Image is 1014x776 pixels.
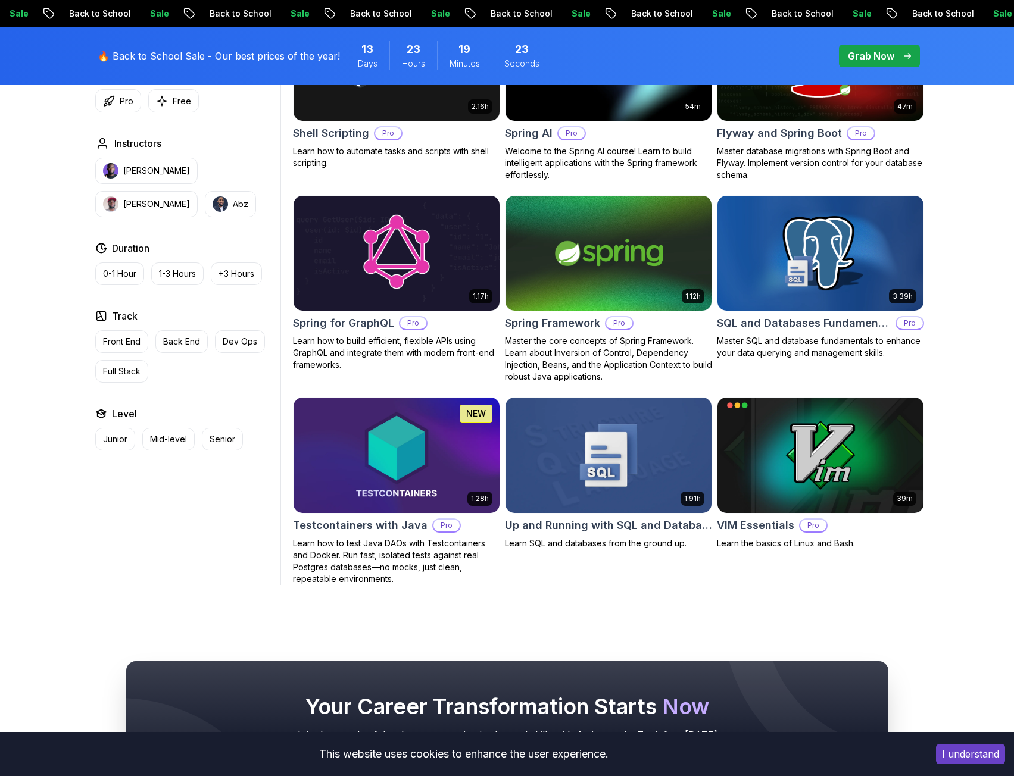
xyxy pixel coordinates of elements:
[848,127,874,139] p: Pro
[112,309,138,323] h2: Track
[9,741,918,767] div: This website uses cookies to enhance the user experience.
[559,127,585,139] p: Pro
[95,262,144,285] button: 0-1 Hour
[685,292,701,301] p: 1.12h
[112,406,137,421] h2: Level
[717,315,891,331] h2: SQL and Databases Fundamentals
[293,517,428,534] h2: Testcontainers with Java
[187,8,225,20] p: Sale
[123,165,190,177] p: [PERSON_NAME]
[472,102,489,111] p: 2.16h
[98,49,340,63] p: 🔥 Back to School Sale - Our best prices of the year!
[293,335,500,371] p: Learn how to build efficient, flexible APIs using GraphQL and integrate them with modern front-en...
[163,336,200,348] p: Back End
[247,8,327,20] p: Back to School
[95,89,141,112] button: Pro
[505,195,712,383] a: Spring Framework card1.12hSpring FrameworkProMaster the core concepts of Spring Framework. Learn ...
[473,292,489,301] p: 1.17h
[662,693,709,719] span: Now
[506,196,712,311] img: Spring Framework card
[897,494,913,503] p: 39m
[202,428,243,450] button: Senior
[809,8,890,20] p: Back to School
[358,58,377,70] span: Days
[505,335,712,383] p: Master the core concepts of Spring Framework. Learn about Inversion of Control, Dependency Inject...
[400,317,426,329] p: Pro
[505,5,712,181] a: Spring AI card54mSpring AIProWelcome to the Spring AI course! Learn to build intelligent applicat...
[936,744,1005,764] button: Accept cookies
[468,8,506,20] p: Sale
[103,163,118,179] img: instructor img
[294,196,500,311] img: Spring for GraphQL card
[375,127,401,139] p: Pro
[893,292,913,301] p: 3.39h
[717,397,924,549] a: VIM Essentials card39mVIM EssentialsProLearn the basics of Linux and Bash.
[505,537,712,549] p: Learn SQL and databases from the ground up.
[95,330,148,353] button: Front End
[458,41,470,58] span: 19 Minutes
[293,537,500,585] p: Learn how to test Java DAOs with Testcontainers and Docker. Run fast, isolated tests against real...
[293,195,500,371] a: Spring for GraphQL card1.17hSpring for GraphQLProLearn how to build efficient, flexible APIs usin...
[407,41,420,58] span: 23 Hours
[46,8,85,20] p: Sale
[606,317,632,329] p: Pro
[233,198,248,210] p: Abz
[717,145,924,181] p: Master database migrations with Spring Boot and Flyway. Implement version control for your databa...
[150,728,865,742] p: Join thousands of developers mastering in-demand skills with Amigoscode. Try it free [DATE].
[95,191,198,217] button: instructor img[PERSON_NAME]
[103,196,118,212] img: instructor img
[506,398,712,513] img: Up and Running with SQL and Databases card
[293,397,500,585] a: Testcontainers with Java card1.28hNEWTestcontainers with JavaProLearn how to test Java DAOs with ...
[215,330,265,353] button: Dev Ops
[387,8,468,20] p: Back to School
[148,89,199,112] button: Free
[120,95,133,107] p: Pro
[749,8,787,20] p: Sale
[151,262,204,285] button: 1-3 Hours
[327,8,366,20] p: Sale
[897,102,913,111] p: 47m
[800,520,826,531] p: Pro
[450,58,480,70] span: Minutes
[150,694,865,718] h2: Your Career Transformation Starts
[211,262,262,285] button: +3 Hours
[95,158,198,184] button: instructor img[PERSON_NAME]
[505,397,712,549] a: Up and Running with SQL and Databases card1.91hUp and Running with SQL and DatabasesLearn SQL and...
[103,433,127,445] p: Junior
[103,268,136,280] p: 0-1 Hour
[505,517,712,534] h2: Up and Running with SQL and Databases
[106,8,187,20] p: Back to School
[684,494,701,503] p: 1.91h
[717,195,924,359] a: SQL and Databases Fundamentals card3.39hSQL and Databases FundamentalsProMaster SQL and database ...
[433,520,460,531] p: Pro
[515,41,529,58] span: 23 Seconds
[505,125,553,142] h2: Spring AI
[103,336,141,348] p: Front End
[897,317,923,329] p: Pro
[717,398,923,513] img: VIM Essentials card
[95,428,135,450] button: Junior
[112,241,149,255] h2: Duration
[717,125,842,142] h2: Flyway and Spring Boot
[504,58,539,70] span: Seconds
[471,494,489,503] p: 1.28h
[142,428,195,450] button: Mid-level
[103,365,141,377] p: Full Stack
[293,125,369,142] h2: Shell Scripting
[505,315,600,331] h2: Spring Framework
[213,196,228,212] img: instructor img
[466,408,486,420] p: NEW
[205,191,256,217] button: instructor imgAbz
[609,8,647,20] p: Sale
[223,336,257,348] p: Dev Ops
[685,102,701,111] p: 54m
[173,95,191,107] p: Free
[668,8,749,20] p: Back to School
[150,433,187,445] p: Mid-level
[717,335,924,359] p: Master SQL and database fundamentals to enhance your data querying and management skills.
[293,315,394,331] h2: Spring for GraphQL
[402,58,425,70] span: Hours
[361,41,373,58] span: 13 Days
[155,330,208,353] button: Back End
[294,398,500,513] img: Testcontainers with Java card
